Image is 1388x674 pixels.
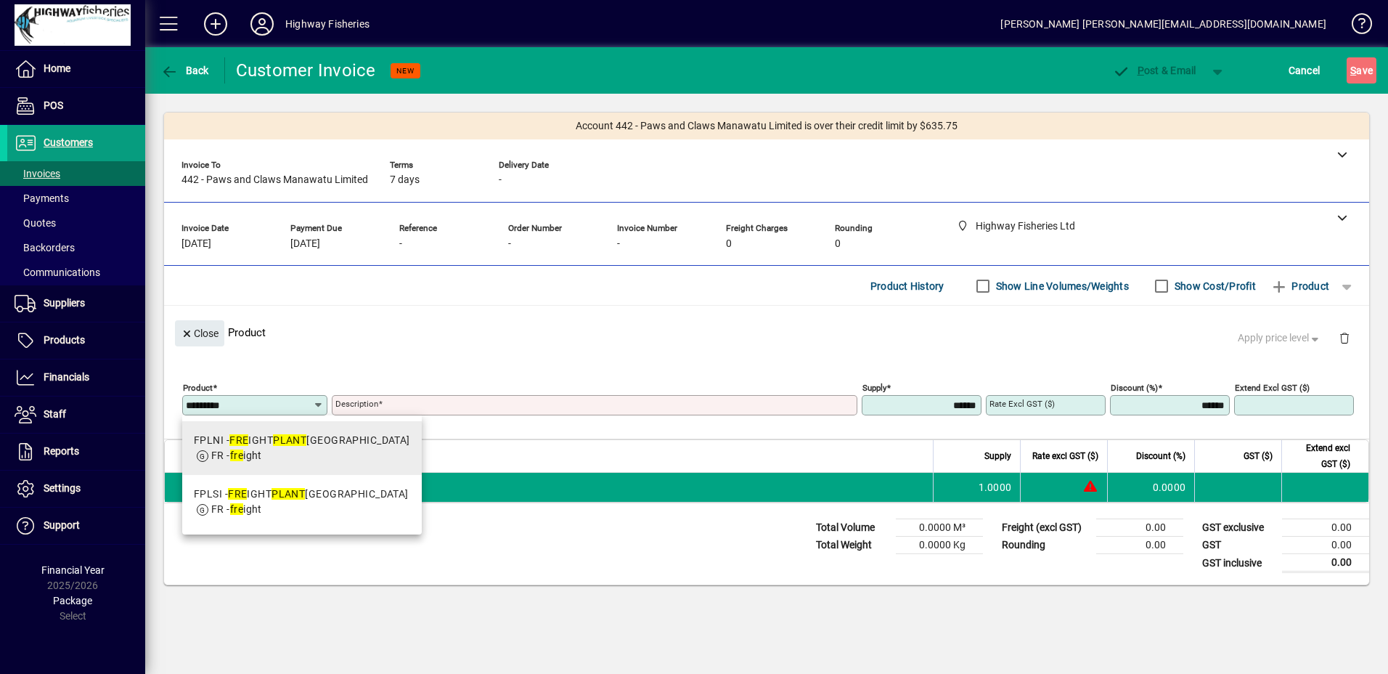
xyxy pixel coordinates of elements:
[1291,440,1350,472] span: Extend excl GST ($)
[145,57,225,84] app-page-header-button: Back
[7,186,145,211] a: Payments
[993,279,1129,293] label: Show Line Volumes/Weights
[1096,519,1183,537] td: 0.00
[183,383,213,393] mat-label: Product
[399,238,402,250] span: -
[44,371,89,383] span: Financials
[182,475,422,529] mat-option: FPLSI - FREIGHT PLANT SOUTH ISLAND
[273,434,306,446] em: PLANT
[7,471,145,507] a: Settings
[617,238,620,250] span: -
[192,11,239,37] button: Add
[7,235,145,260] a: Backorders
[809,537,896,554] td: Total Weight
[865,273,950,299] button: Product History
[194,487,409,502] div: FPLSI - IGHT [GEOGRAPHIC_DATA]
[1282,519,1369,537] td: 0.00
[15,242,75,253] span: Backorders
[995,537,1096,554] td: Rounding
[1350,59,1373,82] span: ave
[181,322,219,346] span: Close
[44,334,85,346] span: Products
[171,326,228,339] app-page-header-button: Close
[1172,279,1256,293] label: Show Cost/Profit
[862,383,886,393] mat-label: Supply
[290,238,320,250] span: [DATE]
[53,595,92,606] span: Package
[229,434,248,446] em: FRE
[7,211,145,235] a: Quotes
[1232,325,1328,352] button: Apply price level
[7,360,145,396] a: Financials
[1238,330,1322,346] span: Apply price level
[15,168,60,179] span: Invoices
[181,174,368,186] span: 442 - Paws and Claws Manawatu Limited
[44,408,66,420] span: Staff
[44,137,93,148] span: Customers
[396,66,415,76] span: NEW
[1107,473,1194,502] td: 0.0000
[979,480,1012,495] span: 1.0000
[7,397,145,433] a: Staff
[228,488,247,500] em: FRE
[44,297,85,309] span: Suppliers
[835,238,841,250] span: 0
[1350,65,1356,76] span: S
[995,519,1096,537] td: Freight (excl GST)
[989,399,1055,409] mat-label: Rate excl GST ($)
[1347,57,1376,84] button: Save
[7,161,145,186] a: Invoices
[335,399,378,409] mat-label: Description
[272,488,305,500] em: PLANT
[390,174,420,186] span: 7 days
[230,503,243,515] em: fre
[41,564,105,576] span: Financial Year
[1285,57,1324,84] button: Cancel
[44,482,81,494] span: Settings
[508,238,511,250] span: -
[1105,57,1204,84] button: Post & Email
[1327,320,1362,355] button: Delete
[984,448,1011,464] span: Supply
[7,285,145,322] a: Suppliers
[211,450,262,461] span: FR - ight
[230,450,243,461] em: fre
[182,421,422,475] mat-option: FPLNI - FREIGHT PLANT NORTH ISLAND
[1136,448,1185,464] span: Discount (%)
[896,519,983,537] td: 0.0000 M³
[1195,554,1282,572] td: GST inclusive
[164,306,1369,359] div: Product
[1111,383,1158,393] mat-label: Discount (%)
[15,217,56,229] span: Quotes
[44,445,79,457] span: Reports
[1235,383,1310,393] mat-label: Extend excl GST ($)
[7,434,145,470] a: Reports
[1282,554,1369,572] td: 0.00
[1327,331,1362,344] app-page-header-button: Delete
[7,51,145,87] a: Home
[7,88,145,124] a: POS
[1289,59,1320,82] span: Cancel
[7,322,145,359] a: Products
[7,508,145,544] a: Support
[157,57,213,84] button: Back
[175,320,224,346] button: Close
[236,59,376,82] div: Customer Invoice
[499,174,502,186] span: -
[15,267,100,278] span: Communications
[1195,519,1282,537] td: GST exclusive
[211,503,262,515] span: FR - ight
[7,260,145,285] a: Communications
[1000,12,1326,36] div: [PERSON_NAME] [PERSON_NAME][EMAIL_ADDRESS][DOMAIN_NAME]
[1195,537,1282,554] td: GST
[1341,3,1370,50] a: Knowledge Base
[576,118,958,134] span: Account 442 - Paws and Claws Manawatu Limited is over their credit limit by $635.75
[1138,65,1144,76] span: P
[1244,448,1273,464] span: GST ($)
[896,537,983,554] td: 0.0000 Kg
[1096,537,1183,554] td: 0.00
[726,238,732,250] span: 0
[44,100,63,111] span: POS
[285,12,370,36] div: Highway Fisheries
[44,519,80,531] span: Support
